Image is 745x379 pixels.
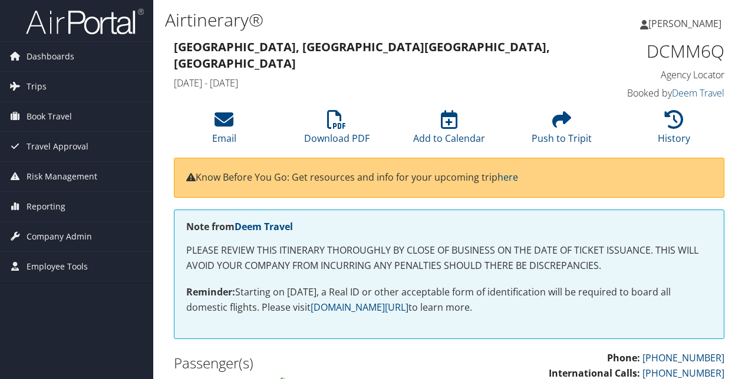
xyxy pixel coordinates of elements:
[27,192,65,221] span: Reporting
[186,243,712,273] p: PLEASE REVIEW THIS ITINERARY THOROUGHLY BY CLOSE OF BUSINESS ON THE DATE OF TICKET ISSUANCE. THIS...
[640,6,733,41] a: [PERSON_NAME]
[497,171,518,184] a: here
[607,351,640,364] strong: Phone:
[27,252,88,281] span: Employee Tools
[186,170,712,185] p: Know Before You Go: Get resources and info for your upcoming trip
[600,87,724,99] h4: Booked by
[642,351,724,364] a: [PHONE_NUMBER]
[27,222,92,251] span: Company Admin
[165,8,544,32] h1: Airtinerary®
[304,117,370,145] a: Download PDF
[672,87,724,99] a: Deem Travel
[186,285,235,298] strong: Reminder:
[212,117,236,145] a: Email
[174,77,582,89] h4: [DATE] - [DATE]
[648,17,721,30] span: [PERSON_NAME]
[27,72,47,101] span: Trips
[413,117,485,145] a: Add to Calendar
[186,220,293,233] strong: Note from
[311,301,408,314] a: [DOMAIN_NAME][URL]
[235,220,293,233] a: Deem Travel
[27,162,97,191] span: Risk Management
[600,39,724,64] h1: DCMM6Q
[174,353,440,373] h2: Passenger(s)
[26,8,144,35] img: airportal-logo.png
[27,42,74,71] span: Dashboards
[186,285,712,315] p: Starting on [DATE], a Real ID or other acceptable form of identification will be required to boar...
[532,117,592,145] a: Push to Tripit
[27,132,88,161] span: Travel Approval
[600,68,724,81] h4: Agency Locator
[27,102,72,131] span: Book Travel
[174,39,550,71] strong: [GEOGRAPHIC_DATA], [GEOGRAPHIC_DATA] [GEOGRAPHIC_DATA], [GEOGRAPHIC_DATA]
[658,117,690,145] a: History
